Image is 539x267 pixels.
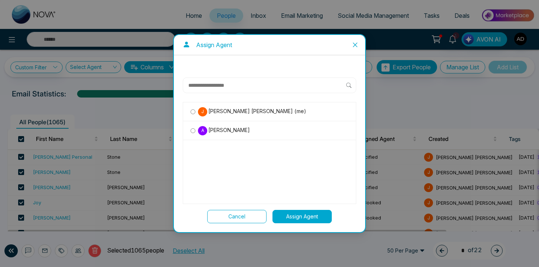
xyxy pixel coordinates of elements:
span: [PERSON_NAME] [207,126,250,134]
span: close [352,42,358,48]
button: Close [345,35,365,55]
p: A [198,126,207,135]
button: Assign Agent [272,210,332,223]
input: J[PERSON_NAME] [PERSON_NAME] (me) [191,109,195,114]
p: Assign Agent [196,41,232,49]
button: Cancel [207,210,267,223]
span: [PERSON_NAME] [PERSON_NAME] (me) [207,107,306,115]
input: A[PERSON_NAME] [191,128,195,133]
p: J [198,107,207,116]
